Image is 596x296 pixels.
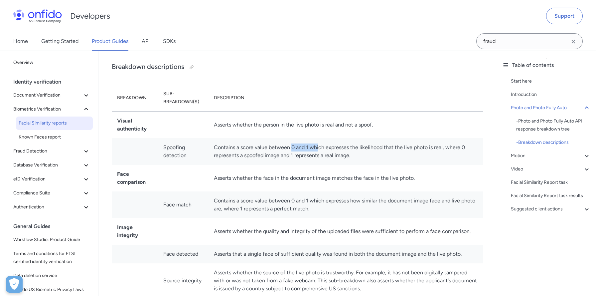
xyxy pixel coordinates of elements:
[13,175,82,183] span: eID Verification
[511,178,591,186] a: Facial Similarity Report task
[11,89,93,102] button: Document Verification
[11,247,93,268] a: Terms and conditions for ETSI certified identity verification
[11,269,93,282] a: Data deletion service
[11,103,93,116] button: Biometrics Verification
[16,117,93,130] a: Facial Similarity reports
[158,85,209,112] th: Sub-breakdown(s)
[209,112,483,139] td: Asserts whether the person in the live photo is real and not a spoof.
[209,165,483,191] td: Asserts whether the face in the document image matches the face in the live photo.
[11,186,93,200] button: Compliance Suite
[511,152,591,160] a: Motion
[11,233,93,246] a: Workflow Studio: Product Guide
[112,62,483,73] h3: Breakdown descriptions
[546,8,583,24] a: Support
[92,32,128,51] a: Product Guides
[13,91,82,99] span: Document Verification
[16,131,93,144] a: Known Faces report
[511,192,591,200] a: Facial Similarity Report task results
[13,250,90,266] span: Terms and conditions for ETSI certified identity verification
[6,276,23,293] button: Open Preferences
[112,85,158,112] th: Breakdown
[209,218,483,245] td: Asserts whether the quality and integrity of the uploaded files were sufficient to perform a face...
[209,138,483,165] td: Contains a score value between 0 and 1 which expresses the likelihood that the live photo is real...
[6,276,23,293] div: Cookie Preferences
[19,133,90,141] span: Known Faces report
[117,171,146,185] strong: Face comparison
[41,32,78,51] a: Getting Started
[117,224,138,238] strong: Image integrity
[516,117,591,133] div: - Photo and Photo Fully Auto API response breakdown tree
[516,139,591,147] a: -Breakdown descriptions
[11,172,93,186] button: eID Verification
[11,200,93,214] button: Authentication
[13,59,90,67] span: Overview
[13,147,82,155] span: Fraud Detection
[209,85,483,112] th: Description
[209,245,483,263] td: Asserts that a single face of sufficient quality was found in both the document image and the liv...
[13,105,82,113] span: Biometrics Verification
[117,118,147,132] strong: Visual authenticity
[511,77,591,85] a: Start here
[13,236,90,244] span: Workflow Studio: Product Guide
[19,119,90,127] span: Facial Similarity reports
[13,220,95,233] div: General Guides
[158,245,209,263] td: Face detected
[142,32,150,51] a: API
[209,191,483,218] td: Contains a score value between 0 and 1 which expresses how similar the document image face and li...
[516,139,591,147] div: - Breakdown descriptions
[502,61,591,69] div: Table of contents
[511,205,591,213] a: Suggested client actions
[569,38,577,46] svg: Clear search field button
[511,165,591,173] a: Video
[11,56,93,69] a: Overview
[516,117,591,133] a: -Photo and Photo Fully Auto API response breakdown tree
[163,32,176,51] a: SDKs
[70,11,110,21] h1: Developers
[13,203,82,211] span: Authentication
[13,161,82,169] span: Database Verification
[158,191,209,218] td: Face match
[13,189,82,197] span: Compliance Suite
[158,138,209,165] td: Spoofing detection
[476,33,583,49] input: Onfido search input field
[11,145,93,158] button: Fraud Detection
[13,32,28,51] a: Home
[511,104,591,112] a: Photo and Photo Fully Auto
[13,272,90,280] span: Data deletion service
[511,91,591,99] a: Introduction
[13,9,62,23] img: Onfido Logo
[13,75,95,89] div: Identity verification
[11,158,93,172] button: Database Verification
